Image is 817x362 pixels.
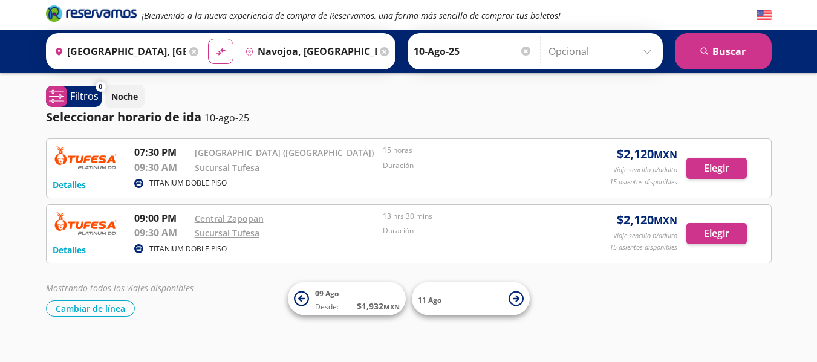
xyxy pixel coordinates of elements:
[414,36,532,66] input: Elegir Fecha
[53,211,119,235] img: RESERVAMOS
[46,282,194,294] em: Mostrando todos los viajes disponibles
[548,36,657,66] input: Opcional
[111,90,138,103] p: Noche
[149,244,227,254] p: TITANIUM DOBLE PISO
[610,177,677,187] p: 15 asientos disponibles
[134,225,189,240] p: 09:30 AM
[195,147,374,158] a: [GEOGRAPHIC_DATA] ([GEOGRAPHIC_DATA])
[149,178,227,189] p: TITANIUM DOBLE PISO
[142,10,561,21] em: ¡Bienvenido a la nueva experiencia de compra de Reservamos, una forma más sencilla de comprar tus...
[46,108,201,126] p: Seleccionar horario de ida
[315,302,339,312] span: Desde:
[240,36,377,66] input: Buscar Destino
[288,282,406,315] button: 09 AgoDesde:$1,932MXN
[53,145,119,169] img: RESERVAMOS
[383,145,565,156] p: 15 horas
[383,160,565,171] p: Duración
[654,148,677,161] small: MXN
[610,242,677,253] p: 15 asientos disponibles
[383,225,565,236] p: Duración
[70,89,99,103] p: Filtros
[383,302,400,311] small: MXN
[617,145,677,163] span: $ 2,120
[613,165,677,175] p: Viaje sencillo p/adulto
[686,223,747,244] button: Elegir
[315,288,339,299] span: 09 Ago
[105,85,145,108] button: Noche
[412,282,530,315] button: 11 Ago
[99,82,102,92] span: 0
[53,244,86,256] button: Detalles
[418,294,441,305] span: 11 Ago
[195,227,259,239] a: Sucursal Tufesa
[613,231,677,241] p: Viaje sencillo p/adulto
[50,36,186,66] input: Buscar Origen
[675,33,772,69] button: Buscar
[654,214,677,227] small: MXN
[195,162,259,173] a: Sucursal Tufesa
[134,211,189,225] p: 09:00 PM
[134,145,189,160] p: 07:30 PM
[617,211,677,229] span: $ 2,120
[686,158,747,179] button: Elegir
[204,111,249,125] p: 10-ago-25
[195,213,264,224] a: Central Zapopan
[46,4,137,22] i: Brand Logo
[383,211,565,222] p: 13 hrs 30 mins
[134,160,189,175] p: 09:30 AM
[46,300,135,317] button: Cambiar de línea
[46,86,102,107] button: 0Filtros
[757,8,772,23] button: English
[53,178,86,191] button: Detalles
[357,300,400,312] span: $ 1,932
[46,4,137,26] a: Brand Logo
